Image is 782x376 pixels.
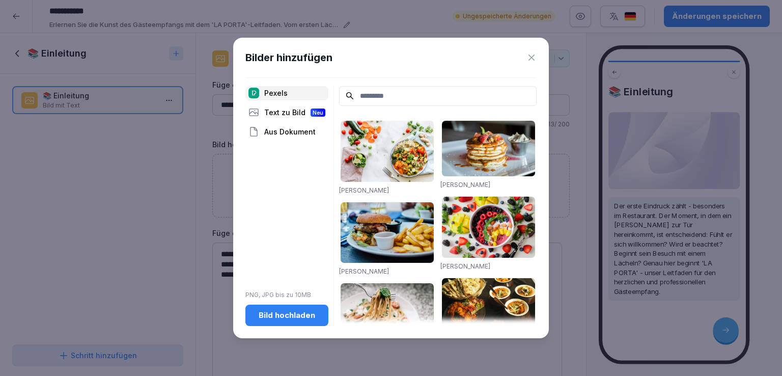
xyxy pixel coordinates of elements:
a: [PERSON_NAME] [339,186,389,194]
a: [PERSON_NAME] [440,262,490,270]
div: Bild hochladen [254,310,320,321]
h1: Bilder hinzufügen [245,50,332,65]
a: [PERSON_NAME] [440,181,490,189]
img: pexels-photo-376464.jpeg [442,121,535,176]
img: pexels-photo-1279330.jpeg [341,283,434,344]
a: [PERSON_NAME] [339,267,389,275]
img: pexels-photo-1099680.jpeg [442,197,535,258]
p: PNG, JPG bis zu 10MB [245,290,328,300]
button: Bild hochladen [245,305,328,326]
img: pexels-photo-1640777.jpeg [341,121,434,182]
div: Pexels [245,86,328,100]
div: Neu [311,109,325,117]
div: Aus Dokument [245,125,328,139]
img: pexels.png [248,88,259,98]
img: pexels-photo-958545.jpeg [442,278,535,329]
img: pexels-photo-70497.jpeg [341,202,434,263]
div: Text zu Bild [245,105,328,120]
